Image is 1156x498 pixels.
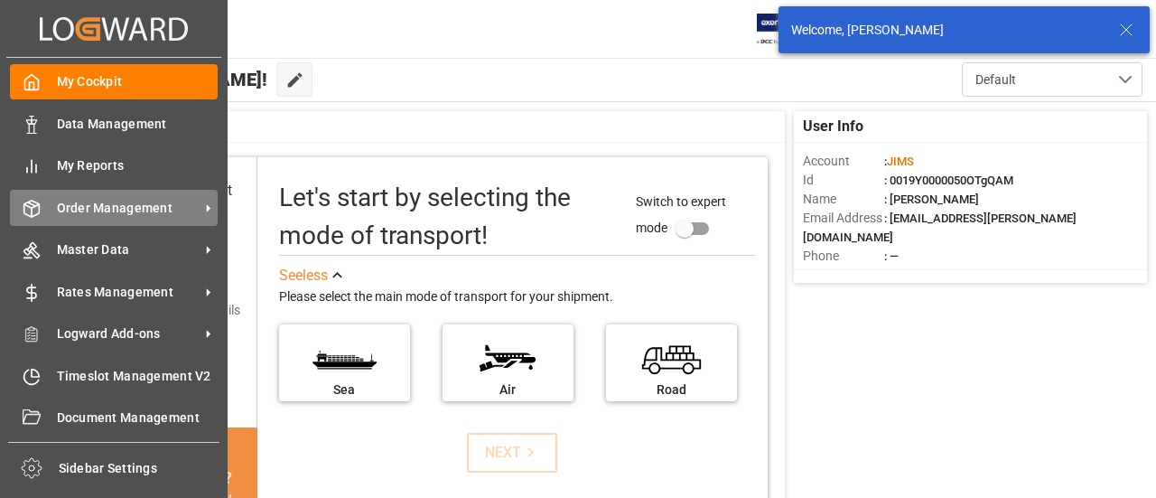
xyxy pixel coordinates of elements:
span: Logward Add-ons [57,324,200,343]
div: Let's start by selecting the mode of transport! [279,179,619,255]
button: open menu [962,62,1142,97]
span: Document Management [57,409,219,428]
span: User Info [803,116,863,137]
span: JIMS [887,155,914,168]
div: See less [279,265,328,287]
span: : 0019Y0000050OTgQAM [884,174,1013,187]
span: : [884,155,914,168]
a: Timeslot Management V2 [10,358,218,393]
span: Default [975,70,1016,89]
span: Master Data [57,240,200,259]
span: Name [803,190,884,209]
button: NEXT [467,433,557,473]
span: Email Address [803,209,884,228]
span: Timeslot Management V2 [57,367,219,386]
span: Phone [803,247,884,266]
span: : — [884,249,899,263]
a: Document Management [10,400,218,436]
div: NEXT [485,442,540,464]
span: : Shipper [884,268,929,282]
span: Data Management [57,115,219,134]
span: Order Management [57,199,200,218]
span: Account Type [803,266,884,285]
span: My Cockpit [57,72,219,91]
a: Data Management [10,106,218,141]
div: Sea [288,381,401,399]
span: My Reports [57,156,219,175]
span: : [PERSON_NAME] [884,193,979,206]
span: : [EMAIL_ADDRESS][PERSON_NAME][DOMAIN_NAME] [803,211,1077,244]
span: Id [803,171,884,190]
div: Please select the main mode of transport for your shipment. [279,287,755,308]
div: Air [452,381,564,399]
span: Rates Management [57,283,200,302]
img: Exertis%20JAM%20-%20Email%20Logo.jpg_1722504956.jpg [757,14,819,45]
a: My Reports [10,148,218,183]
div: Welcome, [PERSON_NAME] [791,21,1102,40]
div: Road [615,381,728,399]
span: Sidebar Settings [59,459,220,478]
span: Switch to expert mode [636,194,726,235]
a: My Cockpit [10,64,218,99]
span: Account [803,152,884,171]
